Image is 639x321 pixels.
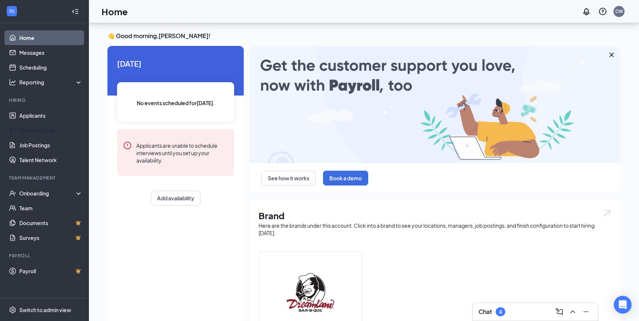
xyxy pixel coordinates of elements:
button: Add availability [151,191,200,205]
div: Onboarding [19,190,76,197]
button: ChevronUp [567,306,579,318]
a: Team [19,201,83,215]
div: Here are the brands under this account. Click into a brand to see your locations, managers, job p... [259,222,612,237]
svg: QuestionInfo [598,7,607,16]
svg: Analysis [9,78,16,86]
div: 4 [499,309,502,315]
h3: Chat [479,308,492,316]
div: Hiring [9,97,81,103]
a: Applicants [19,108,83,123]
svg: ComposeMessage [555,307,564,316]
svg: Collapse [71,8,79,15]
div: Reporting [19,78,83,86]
a: Messages [19,45,83,60]
svg: Error [123,141,132,150]
div: Open Intercom Messenger [614,296,632,314]
a: Job Postings [19,138,83,153]
svg: UserCheck [9,190,16,197]
a: Sourcing Tools [19,123,83,138]
div: Payroll [9,253,81,259]
h1: Home [101,5,128,18]
img: payroll-large.gif [250,46,620,163]
img: open.6027fd2a22e1237b5b06.svg [602,209,612,218]
div: CW [615,8,623,14]
h3: 👋 Good morning, [PERSON_NAME] ! [107,32,620,40]
svg: Notifications [582,7,591,16]
h1: Brand [259,209,612,222]
div: Switch to admin view [19,306,71,314]
a: Scheduling [19,60,83,75]
span: No events scheduled for [DATE] . [137,99,215,107]
svg: Settings [9,306,16,314]
a: Home [19,30,83,45]
a: DocumentsCrown [19,215,83,230]
a: SurveysCrown [19,230,83,245]
div: Applicants are unable to schedule interviews until you set up your availability. [136,141,228,164]
div: Team Management [9,175,81,181]
svg: Minimize [582,307,590,316]
button: Book a demo [323,171,368,185]
svg: ChevronUp [568,307,577,316]
a: PayrollCrown [19,264,83,278]
button: Minimize [580,306,592,318]
button: ComposeMessage [553,306,565,318]
a: Talent Network [19,153,83,167]
img: Dreamland BBQ [287,269,334,316]
svg: Cross [607,50,616,59]
svg: WorkstreamLogo [8,7,16,15]
span: [DATE] [117,58,234,69]
button: See how it works [262,171,316,185]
